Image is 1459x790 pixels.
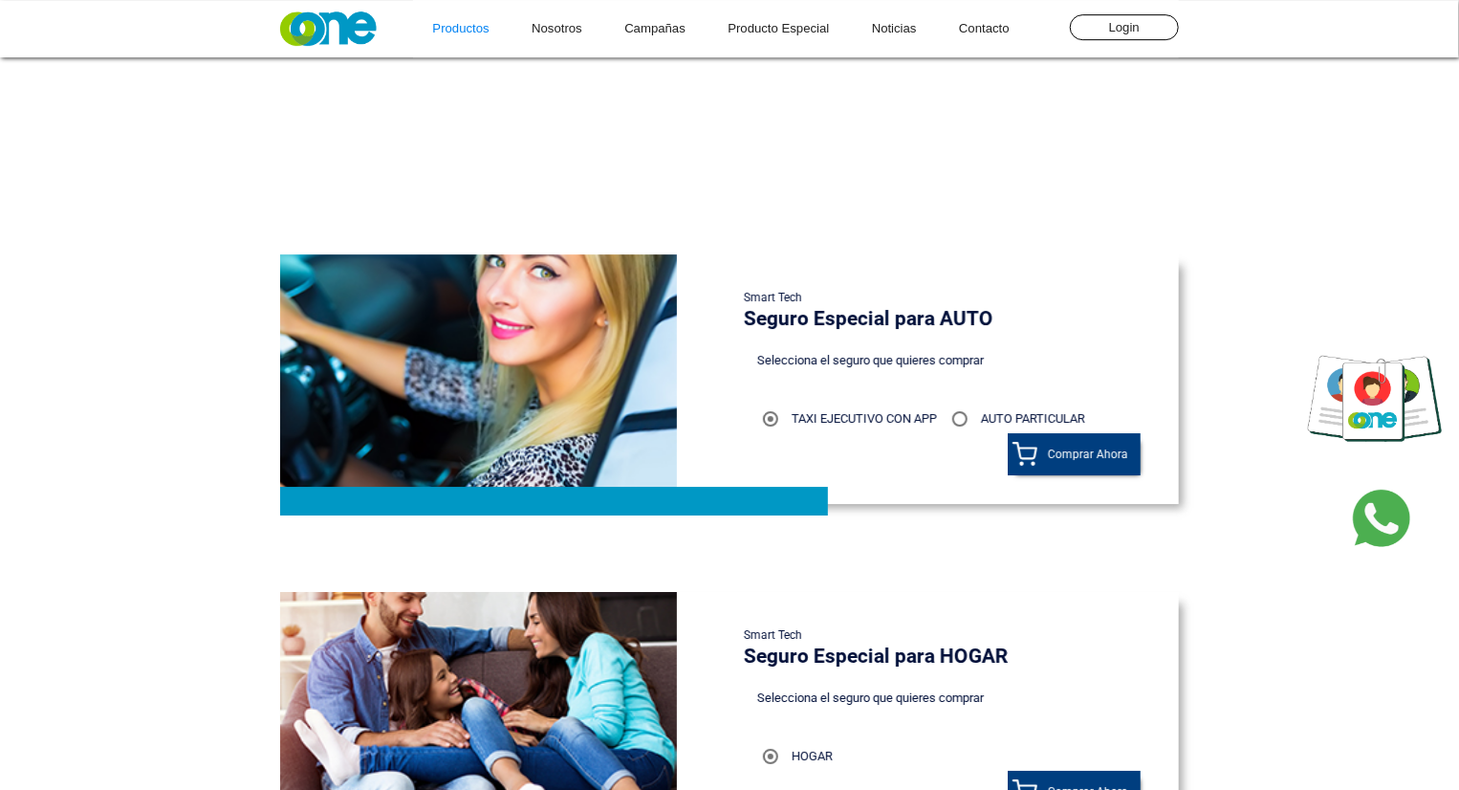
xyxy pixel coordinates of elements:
label: TAXI EJECUTIVO CON APP [792,408,937,428]
label: AUTO PARTICULAR [981,408,1085,428]
div: Smart Tech [744,290,935,306]
img: oneprofessional.png;jsessionid=6Il1zKVljMmUtTj6Z0FBL5yX06YP9NSBqo1Cyfb-.win-j02kef3o2cq [1308,356,1442,442]
div: Smart Tech [744,627,935,644]
a: Comprar Ahora [1008,432,1141,474]
label: HOGAR [792,747,833,766]
input: Login [1070,14,1179,40]
div: Selecciona el seguro que quieres comprar [744,689,1141,708]
div: Selecciona el seguro que quieres comprar [744,351,1141,370]
h1: Seguro Especial para AUTO [744,297,1141,340]
img: whatsapp.png;jsessionid=6Il1zKVljMmUtTj6Z0FBL5yX06YP9NSBqo1Cyfb-.win-j02kef3o2cq [1353,490,1410,547]
h1: Seguro Especial para HOGAR [744,635,1141,677]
